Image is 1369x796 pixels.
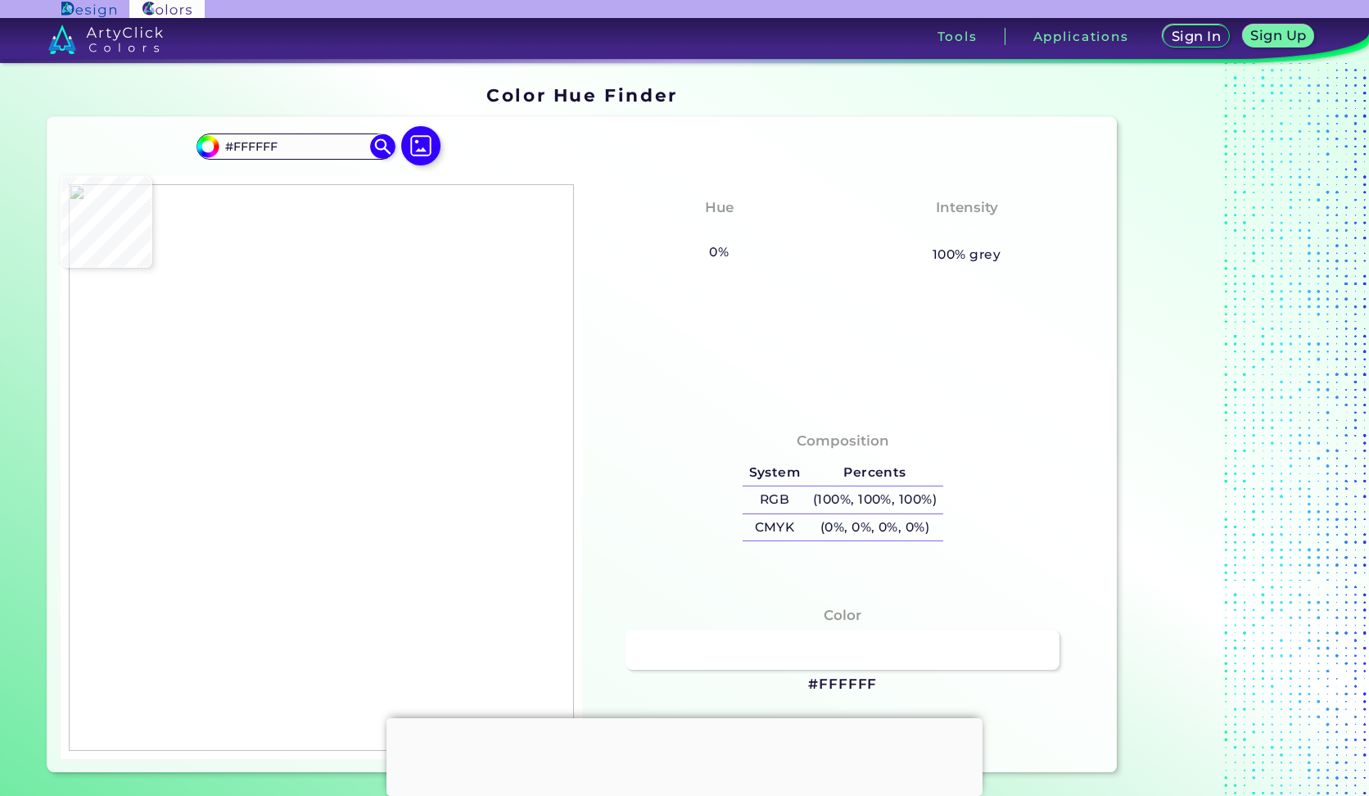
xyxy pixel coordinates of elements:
[401,126,441,165] img: icon picture
[933,244,1001,265] h5: 100% grey
[386,718,983,792] iframe: Advertisement
[692,222,747,242] h3: None
[806,514,943,541] h5: (0%, 0%, 0%, 0%)
[1033,30,1129,43] h3: Applications
[1166,26,1227,47] a: Sign In
[936,196,998,219] h4: Intensity
[219,135,372,157] input: type color..
[797,429,889,453] h4: Composition
[61,2,116,17] img: ArtyClick Design logo
[743,486,806,513] h5: RGB
[1254,29,1304,42] h5: Sign Up
[370,134,395,159] img: icon search
[1123,79,1328,779] iframe: Advertisement
[743,459,806,486] h5: System
[1246,26,1312,47] a: Sign Up
[806,486,943,513] h5: (100%, 100%, 100%)
[48,25,164,54] img: logo_artyclick_colors_white.svg
[808,675,877,694] h3: #FFFFFF
[703,242,734,263] h5: 0%
[486,83,677,107] h1: Color Hue Finder
[824,604,861,627] h4: Color
[743,514,806,541] h5: CMYK
[938,30,978,43] h3: Tools
[705,196,734,219] h4: Hue
[69,184,574,751] img: b769a23d-9f60-4667-8087-c212ca041f17
[806,459,943,486] h5: Percents
[1174,30,1219,43] h5: Sign In
[939,222,994,242] h3: None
